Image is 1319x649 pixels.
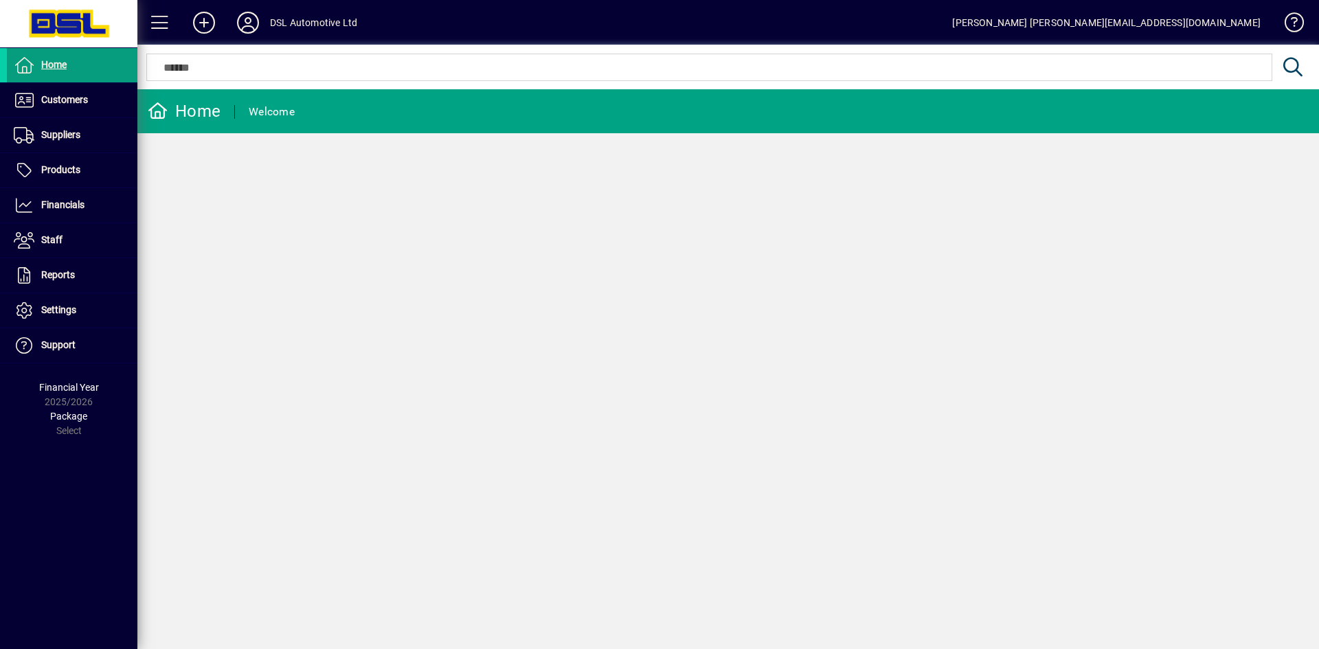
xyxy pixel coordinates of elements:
div: [PERSON_NAME] [PERSON_NAME][EMAIL_ADDRESS][DOMAIN_NAME] [952,12,1261,34]
div: DSL Automotive Ltd [270,12,357,34]
span: Suppliers [41,129,80,140]
span: Support [41,339,76,350]
a: Suppliers [7,118,137,152]
button: Profile [226,10,270,35]
a: Knowledge Base [1274,3,1302,47]
div: Home [148,100,221,122]
span: Staff [41,234,63,245]
span: Financial Year [39,382,99,393]
span: Reports [41,269,75,280]
button: Add [182,10,226,35]
div: Welcome [249,101,295,123]
span: Package [50,411,87,422]
a: Staff [7,223,137,258]
a: Settings [7,293,137,328]
a: Products [7,153,137,187]
a: Reports [7,258,137,293]
span: Customers [41,94,88,105]
span: Home [41,59,67,70]
a: Customers [7,83,137,117]
span: Financials [41,199,84,210]
a: Financials [7,188,137,223]
a: Support [7,328,137,363]
span: Settings [41,304,76,315]
span: Products [41,164,80,175]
